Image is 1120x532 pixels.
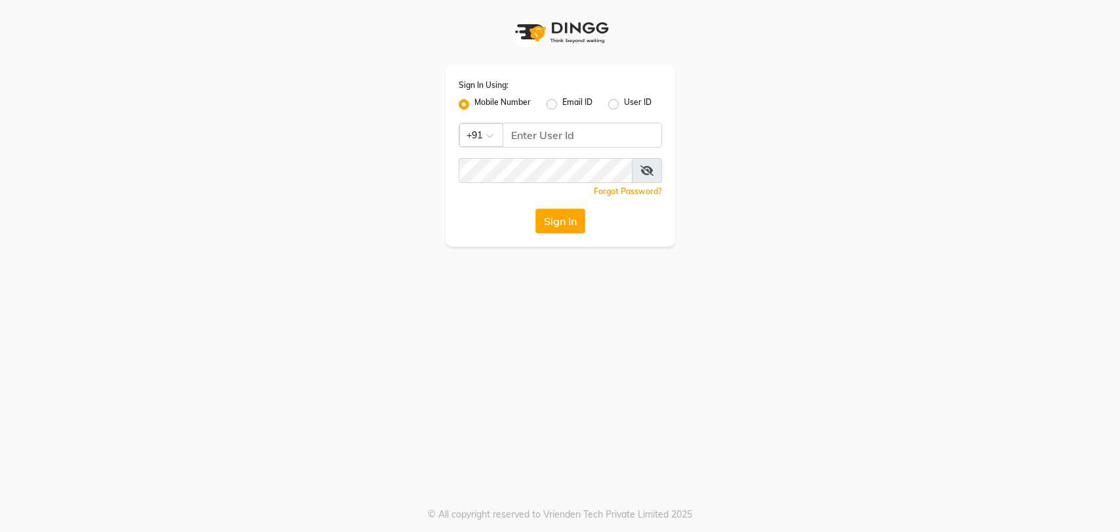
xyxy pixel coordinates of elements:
[459,158,633,183] input: Username
[474,96,531,112] label: Mobile Number
[535,209,585,234] button: Sign In
[562,96,592,112] label: Email ID
[459,79,508,91] label: Sign In Using:
[503,123,662,148] input: Username
[594,186,662,196] a: Forgot Password?
[508,13,613,52] img: logo1.svg
[624,96,652,112] label: User ID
